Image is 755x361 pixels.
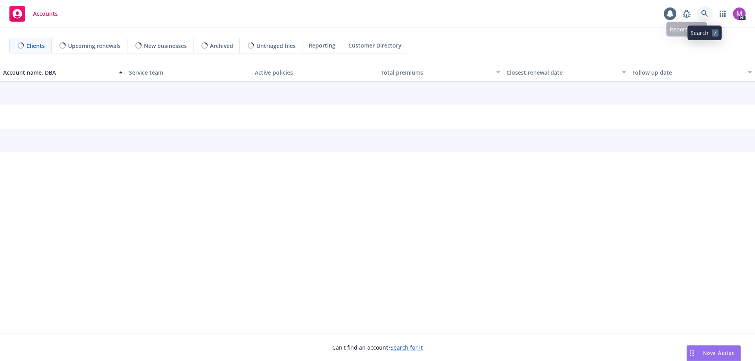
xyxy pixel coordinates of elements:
[309,41,335,49] span: Reporting
[332,343,423,352] span: Can't find an account?
[687,345,741,361] button: Nova Assist
[256,42,296,50] span: Untriaged files
[390,344,423,351] a: Search for it
[697,6,713,22] a: Search
[210,42,233,50] span: Archived
[687,346,697,361] div: Drag to move
[144,42,187,50] span: New businesses
[503,63,629,82] button: Closest renewal date
[629,63,755,82] button: Follow up date
[715,6,731,22] a: Switch app
[126,63,252,82] button: Service team
[3,68,114,77] div: Account name, DBA
[381,68,492,77] div: Total premiums
[129,68,249,77] div: Service team
[632,68,743,77] div: Follow up date
[348,41,401,49] span: Customer Directory
[377,63,503,82] button: Total premiums
[679,6,694,22] a: Report a Bug
[255,68,374,77] div: Active policies
[733,7,746,20] img: photo
[26,42,45,50] span: Clients
[506,68,617,77] div: Closest renewal date
[252,63,377,82] button: Active policies
[703,350,734,356] span: Nova Assist
[68,42,121,50] span: Upcoming renewals
[33,11,58,17] span: Accounts
[6,3,61,25] a: Accounts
